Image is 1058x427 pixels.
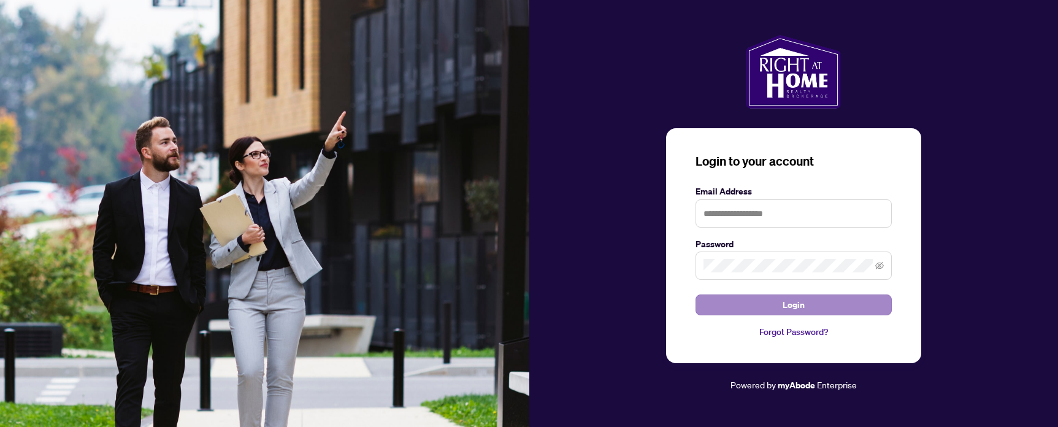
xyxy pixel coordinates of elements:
h3: Login to your account [696,153,892,170]
span: eye-invisible [875,261,884,270]
label: Email Address [696,185,892,198]
span: Enterprise [817,379,857,390]
span: Login [783,295,805,315]
a: myAbode [778,379,815,392]
a: Forgot Password? [696,325,892,339]
button: Login [696,294,892,315]
label: Password [696,237,892,251]
img: ma-logo [746,35,841,109]
span: Powered by [730,379,776,390]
